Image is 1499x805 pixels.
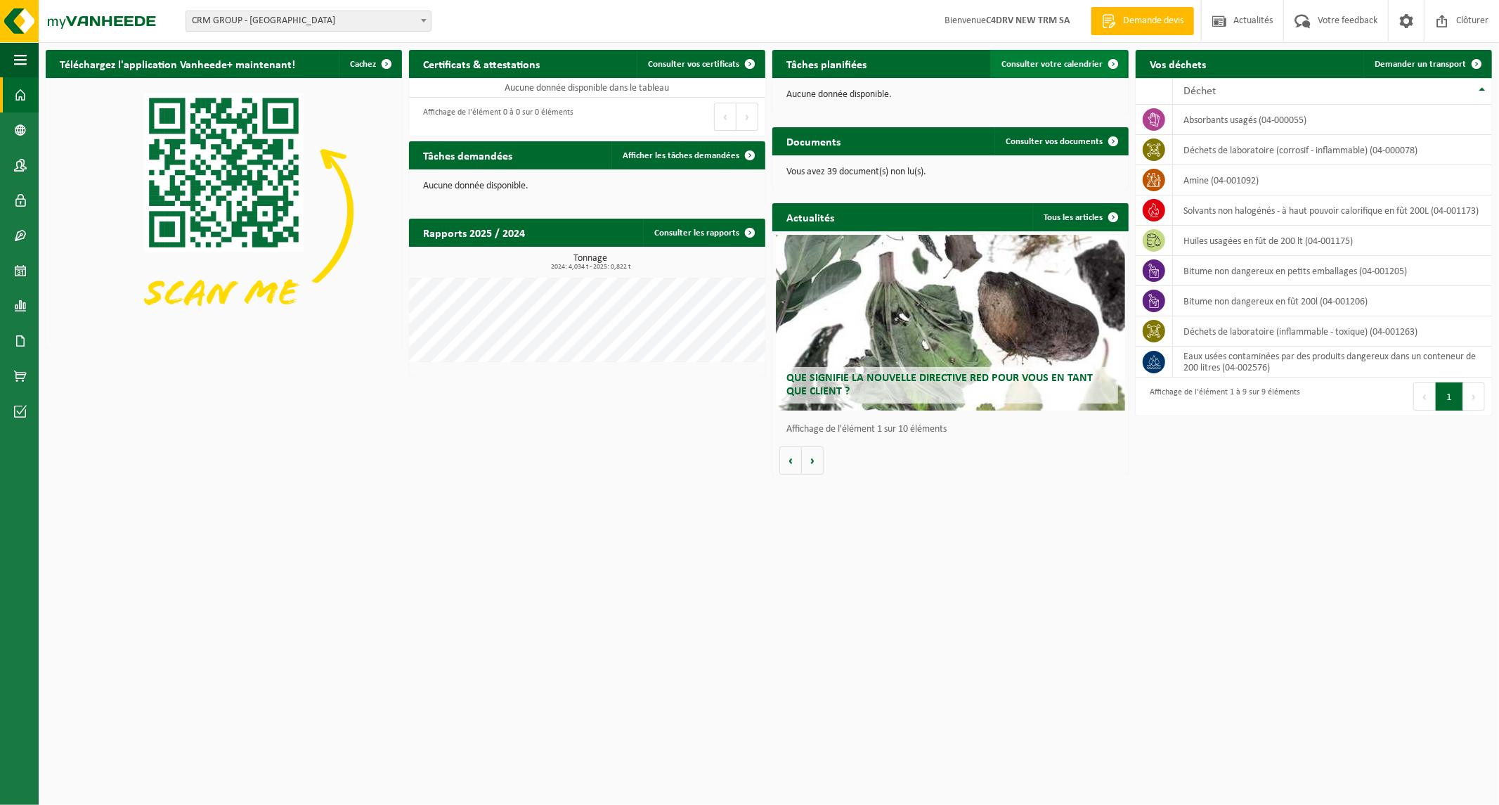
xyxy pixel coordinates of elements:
td: eaux usées contaminées par des produits dangereux dans un conteneur de 200 litres (04-002576) [1173,347,1492,378]
strong: C4DRV NEW TRM SA [986,15,1070,26]
a: Consulter vos documents [994,127,1127,155]
h2: Vos déchets [1136,50,1220,77]
td: Aucune donnée disponible dans le tableau [409,78,765,98]
span: Consulter vos certificats [648,60,739,69]
button: Cachez [339,50,401,78]
p: Vous avez 39 document(s) non lu(s). [786,167,1115,177]
button: 1 [1436,382,1463,411]
span: Demande devis [1120,14,1187,28]
a: Que signifie la nouvelle directive RED pour vous en tant que client ? [776,235,1125,411]
p: Affichage de l'élément 1 sur 10 éléments [786,425,1122,434]
a: Consulter votre calendrier [990,50,1127,78]
a: Consulter les rapports [643,219,764,247]
button: Previous [714,103,736,131]
td: absorbants usagés (04-000055) [1173,105,1492,135]
a: Consulter vos certificats [637,50,764,78]
button: Next [736,103,758,131]
h2: Tâches demandées [409,141,526,169]
span: Consulter vos documents [1006,137,1103,146]
button: Volgende [802,446,824,475]
button: Vorige [779,446,802,475]
td: bitume non dangereux en fût 200l (04-001206) [1173,286,1492,316]
span: 2024: 4,034 t - 2025: 0,822 t [416,264,765,271]
td: huiles usagées en fût de 200 lt (04-001175) [1173,226,1492,256]
button: Previous [1413,382,1436,411]
h2: Rapports 2025 / 2024 [409,219,539,246]
td: déchets de laboratoire (inflammable - toxique) (04-001263) [1173,316,1492,347]
td: déchets de laboratoire (corrosif - inflammable) (04-000078) [1173,135,1492,165]
span: Afficher les tâches demandées [623,151,739,160]
span: Déchet [1183,86,1216,97]
span: CRM GROUP - LIÈGE [186,11,431,31]
span: CRM GROUP - LIÈGE [186,11,431,32]
td: bitume non dangereux en petits emballages (04-001205) [1173,256,1492,286]
span: Consulter votre calendrier [1001,60,1103,69]
p: Aucune donnée disponible. [786,90,1115,100]
h2: Actualités [772,203,848,231]
span: Cachez [350,60,376,69]
a: Tous les articles [1032,203,1127,231]
td: solvants non halogénés - à haut pouvoir calorifique en fût 200L (04-001173) [1173,195,1492,226]
h2: Documents [772,127,855,155]
span: Demander un transport [1375,60,1466,69]
div: Affichage de l'élément 0 à 0 sur 0 éléments [416,101,573,132]
img: Download de VHEPlus App [46,78,402,345]
a: Demander un transport [1363,50,1491,78]
button: Next [1463,382,1485,411]
span: Que signifie la nouvelle directive RED pour vous en tant que client ? [786,373,1093,397]
h2: Tâches planifiées [772,50,881,77]
a: Afficher les tâches demandées [611,141,764,169]
div: Affichage de l'élément 1 à 9 sur 9 éléments [1143,381,1300,412]
td: amine (04-001092) [1173,165,1492,195]
h3: Tonnage [416,254,765,271]
a: Demande devis [1091,7,1194,35]
p: Aucune donnée disponible. [423,181,751,191]
h2: Certificats & attestations [409,50,554,77]
h2: Téléchargez l'application Vanheede+ maintenant! [46,50,309,77]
